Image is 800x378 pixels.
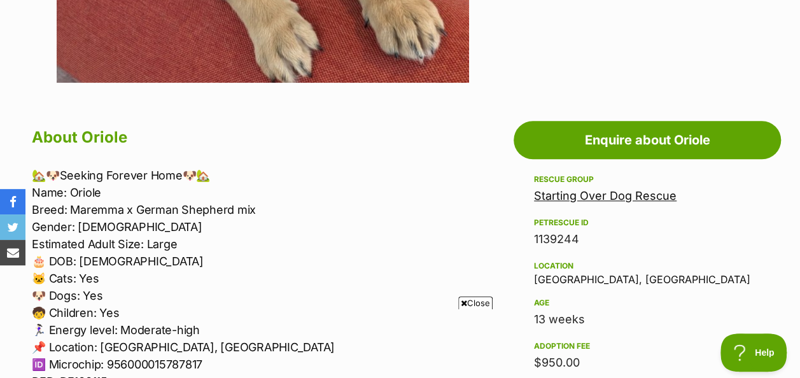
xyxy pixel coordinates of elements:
div: 13 weeks [534,311,761,328]
iframe: Advertisement [169,314,632,372]
div: 1139244 [534,230,761,248]
div: Rescue group [534,174,761,185]
div: Location [534,261,761,271]
img: consumer-privacy-logo.png [1,1,11,11]
h2: About Oriole [32,123,476,151]
div: $950.00 [534,354,761,372]
iframe: Help Scout Beacon - Open [720,333,787,372]
img: iconc.png [450,1,462,10]
a: Enquire about Oriole [514,121,781,159]
div: Adoption fee [534,341,761,351]
div: Age [534,298,761,308]
div: [GEOGRAPHIC_DATA], [GEOGRAPHIC_DATA] [534,258,761,285]
div: PetRescue ID [534,218,761,228]
a: Starting Over Dog Rescue [534,189,677,202]
span: Close [458,297,493,309]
